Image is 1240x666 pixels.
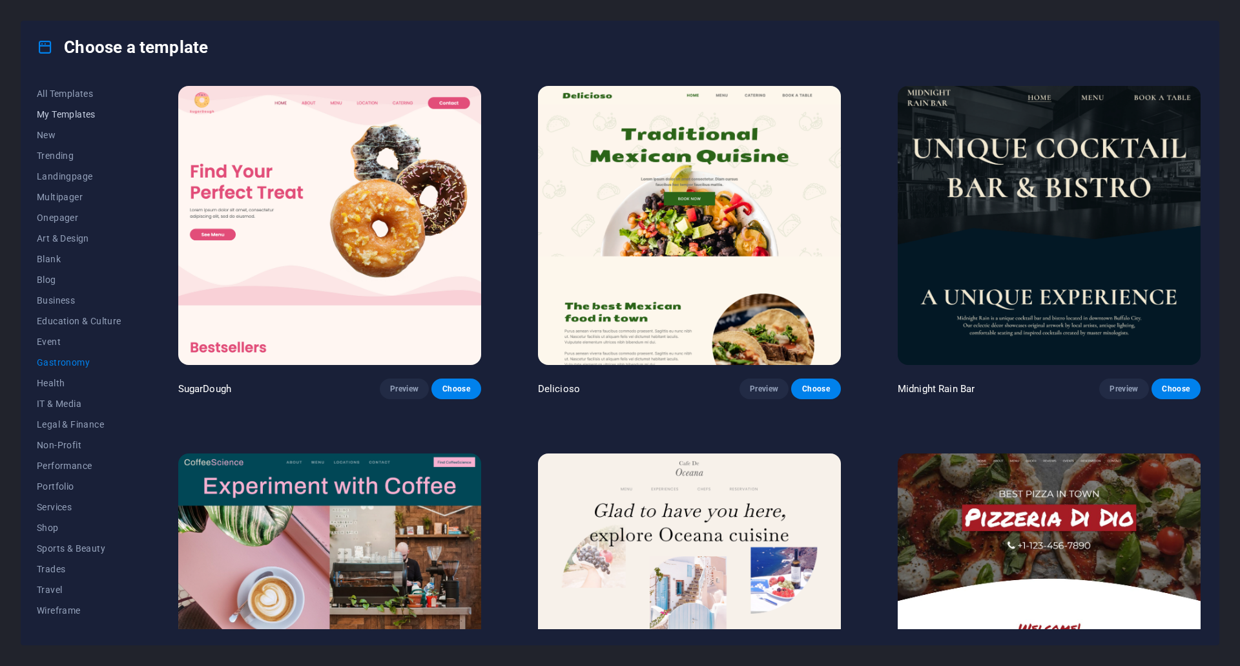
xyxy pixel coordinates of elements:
[37,585,121,595] span: Travel
[37,378,121,388] span: Health
[37,130,121,140] span: New
[442,384,470,394] span: Choose
[37,502,121,512] span: Services
[37,171,121,182] span: Landingpage
[37,476,121,497] button: Portfolio
[37,419,121,430] span: Legal & Finance
[37,269,121,290] button: Blog
[37,461,121,471] span: Performance
[37,331,121,352] button: Event
[37,213,121,223] span: Onepager
[37,373,121,393] button: Health
[37,352,121,373] button: Gastronomy
[37,109,121,120] span: My Templates
[37,233,121,244] span: Art & Design
[37,455,121,476] button: Performance
[37,316,121,326] span: Education & Culture
[37,414,121,435] button: Legal & Finance
[37,600,121,621] button: Wireframe
[37,88,121,99] span: All Templates
[37,207,121,228] button: Onepager
[37,440,121,450] span: Non-Profit
[37,249,121,269] button: Blank
[37,393,121,414] button: IT & Media
[37,151,121,161] span: Trending
[37,187,121,207] button: Multipager
[37,564,121,574] span: Trades
[37,357,121,368] span: Gastronomy
[37,579,121,600] button: Travel
[178,382,231,395] p: SugarDough
[431,379,480,399] button: Choose
[37,254,121,264] span: Blank
[37,337,121,347] span: Event
[37,538,121,559] button: Sports & Beauty
[37,559,121,579] button: Trades
[538,382,580,395] p: Delicioso
[37,295,121,306] span: Business
[1099,379,1148,399] button: Preview
[538,86,841,365] img: Delicioso
[37,605,121,616] span: Wireframe
[37,145,121,166] button: Trending
[37,290,121,311] button: Business
[37,125,121,145] button: New
[37,192,121,202] span: Multipager
[1152,379,1201,399] button: Choose
[750,384,778,394] span: Preview
[37,275,121,285] span: Blog
[898,382,975,395] p: Midnight Rain Bar
[37,83,121,104] button: All Templates
[37,104,121,125] button: My Templates
[37,311,121,331] button: Education & Culture
[37,166,121,187] button: Landingpage
[380,379,429,399] button: Preview
[37,497,121,517] button: Services
[37,481,121,492] span: Portfolio
[37,543,121,554] span: Sports & Beauty
[37,435,121,455] button: Non-Profit
[37,37,208,57] h4: Choose a template
[801,384,830,394] span: Choose
[178,86,481,365] img: SugarDough
[37,399,121,409] span: IT & Media
[37,517,121,538] button: Shop
[739,379,789,399] button: Preview
[37,523,121,533] span: Shop
[1162,384,1190,394] span: Choose
[37,228,121,249] button: Art & Design
[1110,384,1138,394] span: Preview
[791,379,840,399] button: Choose
[390,384,418,394] span: Preview
[898,86,1201,365] img: Midnight Rain Bar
